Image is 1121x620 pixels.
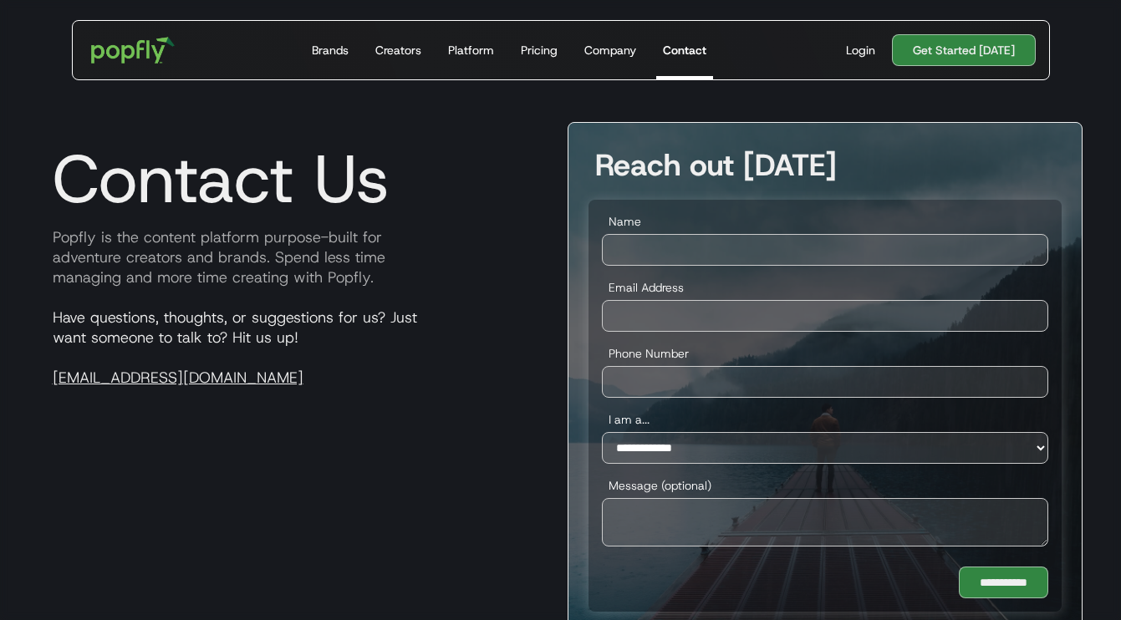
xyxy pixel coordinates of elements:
[441,21,501,79] a: Platform
[39,139,390,219] h1: Contact Us
[595,145,837,185] strong: Reach out [DATE]
[892,34,1036,66] a: Get Started [DATE]
[521,42,558,58] div: Pricing
[375,42,421,58] div: Creators
[79,25,187,75] a: home
[312,42,349,58] div: Brands
[839,42,882,58] a: Login
[39,227,554,287] p: Popfly is the content platform purpose-built for adventure creators and brands. Spend less time m...
[602,477,1048,494] label: Message (optional)
[656,21,713,79] a: Contact
[578,21,643,79] a: Company
[602,213,1048,230] label: Name
[602,411,1048,428] label: I am a...
[846,42,875,58] div: Login
[663,42,706,58] div: Contact
[448,42,494,58] div: Platform
[584,42,636,58] div: Company
[589,200,1062,612] form: Demo Conversion Touchpoint
[369,21,428,79] a: Creators
[53,368,303,388] a: [EMAIL_ADDRESS][DOMAIN_NAME]
[602,279,1048,296] label: Email Address
[602,345,1048,362] label: Phone Number
[305,21,355,79] a: Brands
[514,21,564,79] a: Pricing
[39,307,554,388] p: Have questions, thoughts, or suggestions for us? Just want someone to talk to? Hit us up!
